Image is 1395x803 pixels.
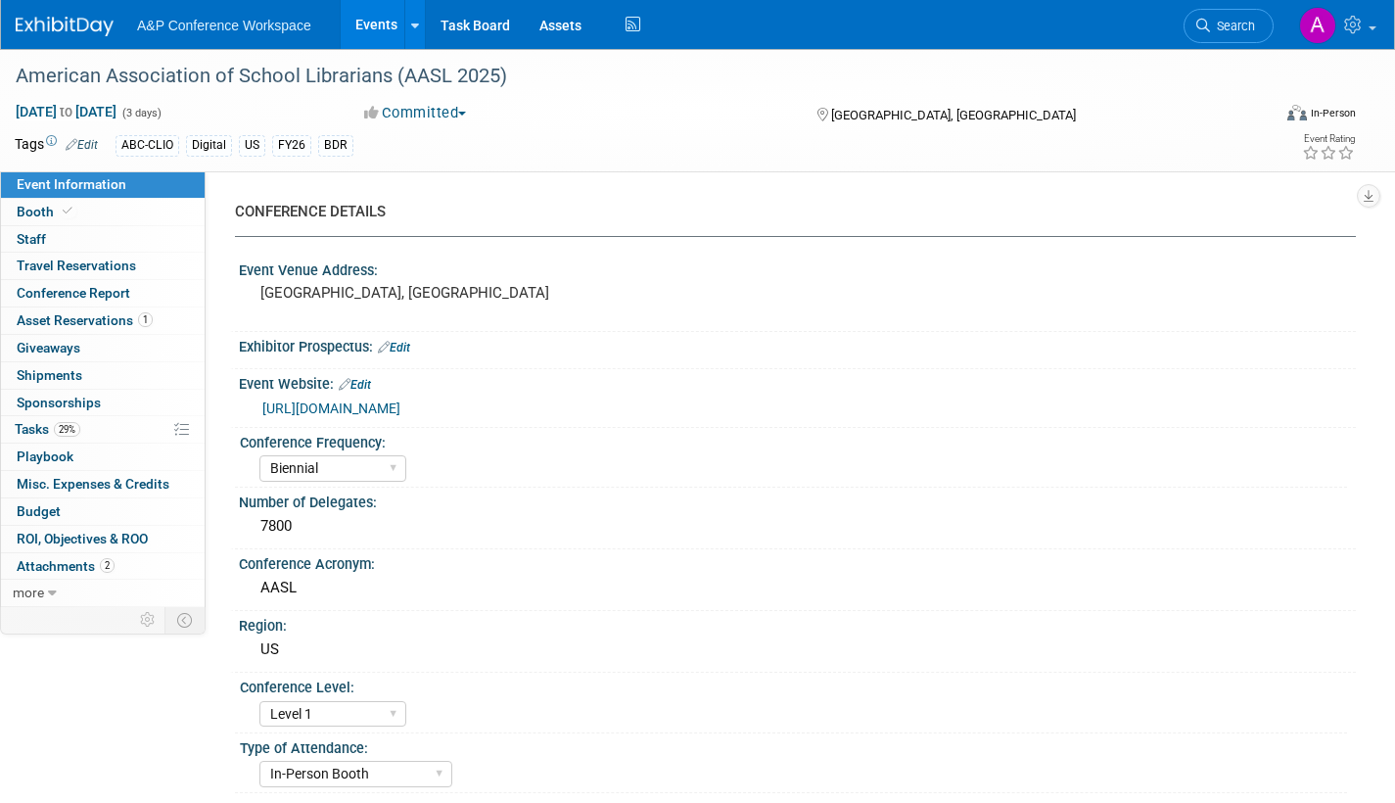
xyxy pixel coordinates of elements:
a: Conference Report [1,280,205,307]
i: Booth reservation complete [63,206,72,216]
a: Misc. Expenses & Credits [1,471,205,497]
div: American Association of School Librarians (AASL 2025) [9,59,1241,94]
span: more [13,585,44,600]
a: Booth [1,199,205,225]
div: In-Person [1310,106,1356,120]
a: Edit [339,378,371,392]
a: Edit [66,138,98,152]
span: 2 [100,558,115,573]
span: Asset Reservations [17,312,153,328]
span: Playbook [17,449,73,464]
div: US [239,135,265,156]
span: Misc. Expenses & Credits [17,476,169,492]
span: (3 days) [120,107,162,119]
div: CONFERENCE DETAILS [235,202,1341,222]
a: Tasks29% [1,416,205,443]
div: Digital [186,135,232,156]
a: Playbook [1,444,205,470]
a: more [1,580,205,606]
span: Search [1210,19,1255,33]
a: Edit [378,341,410,354]
a: Event Information [1,171,205,198]
pre: [GEOGRAPHIC_DATA], [GEOGRAPHIC_DATA] [260,284,682,302]
div: FY26 [272,135,311,156]
span: Booth [17,204,76,219]
span: Attachments [17,558,115,574]
span: ROI, Objectives & ROO [17,531,148,546]
div: AASL [254,573,1341,603]
span: Travel Reservations [17,258,136,273]
div: Region: [239,611,1356,636]
a: Budget [1,498,205,525]
span: Staff [17,231,46,247]
div: Event Website: [239,369,1356,395]
img: ExhibitDay [16,17,114,36]
td: Personalize Event Tab Strip [131,607,165,633]
a: ROI, Objectives & ROO [1,526,205,552]
div: Conference Level: [240,673,1347,697]
a: Asset Reservations1 [1,307,205,334]
span: Tasks [15,421,80,437]
div: BDR [318,135,353,156]
span: Budget [17,503,61,519]
a: Sponsorships [1,390,205,416]
span: to [57,104,75,119]
a: Search [1184,9,1274,43]
a: Shipments [1,362,205,389]
div: Event Format [1157,102,1356,131]
div: Type of Attendance: [240,733,1347,758]
div: Exhibitor Prospectus: [239,332,1356,357]
div: Event Rating [1302,134,1355,144]
a: Travel Reservations [1,253,205,279]
div: 7800 [254,511,1341,542]
span: Event Information [17,176,126,192]
td: Tags [15,134,98,157]
a: Giveaways [1,335,205,361]
img: Format-Inperson.png [1287,105,1307,120]
span: Conference Report [17,285,130,301]
span: Sponsorships [17,395,101,410]
span: A&P Conference Workspace [137,18,311,33]
div: US [254,635,1341,665]
a: Staff [1,226,205,253]
span: Shipments [17,367,82,383]
div: Number of Delegates: [239,488,1356,512]
img: Amanda Oney [1299,7,1336,44]
span: 1 [138,312,153,327]
a: [URL][DOMAIN_NAME] [262,401,400,416]
span: Giveaways [17,340,80,355]
div: ABC-CLIO [116,135,179,156]
span: 29% [54,422,80,437]
a: Attachments2 [1,553,205,580]
div: Conference Frequency: [240,428,1347,452]
button: Committed [357,103,474,123]
span: [GEOGRAPHIC_DATA], [GEOGRAPHIC_DATA] [831,108,1076,122]
span: [DATE] [DATE] [15,103,117,120]
div: Conference Acronym: [239,549,1356,574]
div: Event Venue Address: [239,256,1356,280]
td: Toggle Event Tabs [165,607,206,633]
